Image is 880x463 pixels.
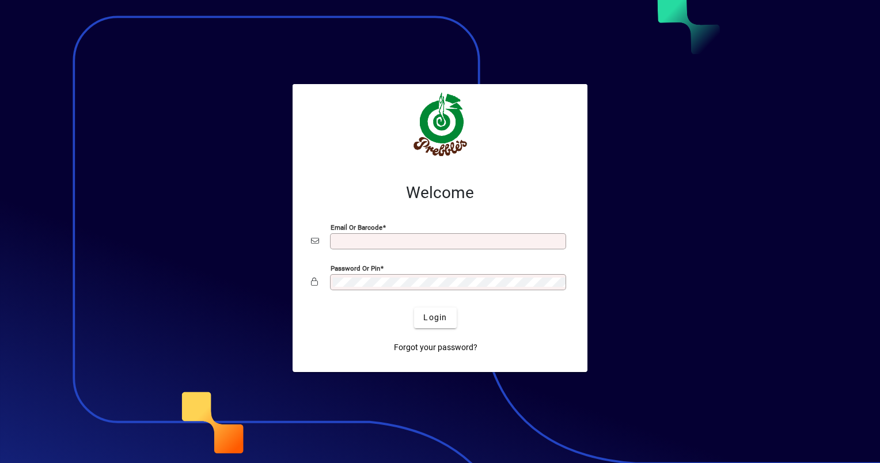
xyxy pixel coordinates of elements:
[331,264,380,272] mat-label: Password or Pin
[331,223,382,231] mat-label: Email or Barcode
[389,337,482,358] a: Forgot your password?
[423,312,447,324] span: Login
[311,183,569,203] h2: Welcome
[394,341,477,354] span: Forgot your password?
[414,308,456,328] button: Login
